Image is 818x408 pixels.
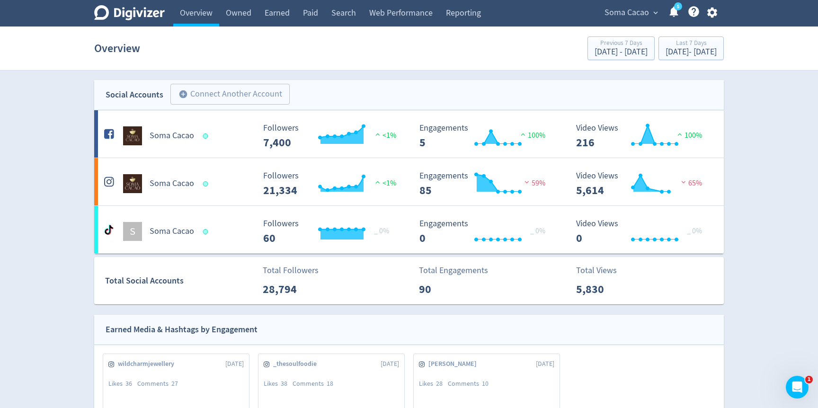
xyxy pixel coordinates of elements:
[150,178,194,189] h5: Soma Cacao
[571,124,713,149] svg: Video Views 216
[658,36,724,60] button: Last 7 Days[DATE]- [DATE]
[264,379,293,389] div: Likes
[571,171,713,196] svg: Video Views 5,614
[293,379,338,389] div: Comments
[125,379,132,388] span: 36
[436,379,443,388] span: 28
[163,85,290,105] a: Connect Another Account
[595,48,648,56] div: [DATE] - [DATE]
[428,359,482,369] span: [PERSON_NAME]
[94,158,724,205] a: Soma Cacao undefinedSoma Cacao Followers --- <1% Followers 21,334 Engagements 85 Engagements 85 5...
[203,133,211,139] span: Data last synced: 13 Aug 2025, 5:02am (AEST)
[448,379,494,389] div: Comments
[108,379,137,389] div: Likes
[530,226,545,236] span: _ 0%
[482,379,489,388] span: 10
[373,131,382,138] img: positive-performance.svg
[786,376,809,399] iframe: Intercom live chat
[203,229,211,234] span: Data last synced: 13 Aug 2025, 8:01am (AEST)
[203,181,211,186] span: Data last synced: 13 Aug 2025, 5:02am (AEST)
[123,126,142,145] img: Soma Cacao undefined
[651,9,660,17] span: expand_more
[419,264,488,277] p: Total Engagements
[106,323,258,337] div: Earned Media & Hashtags by Engagement
[605,5,649,20] span: Soma Cacao
[679,178,702,188] span: 65%
[518,131,545,140] span: 100%
[150,130,194,142] h5: Soma Cacao
[137,379,183,389] div: Comments
[374,226,389,236] span: _ 0%
[677,3,679,10] text: 5
[171,379,178,388] span: 27
[587,36,655,60] button: Previous 7 Days[DATE] - [DATE]
[571,219,713,244] svg: Video Views 0
[94,33,140,63] h1: Overview
[687,226,702,236] span: _ 0%
[522,178,532,186] img: negative-performance.svg
[106,88,163,102] div: Social Accounts
[273,359,322,369] span: _thesoulfoodie
[123,174,142,193] img: Soma Cacao undefined
[675,131,685,138] img: positive-performance.svg
[94,206,724,253] a: SSoma Cacao Followers --- _ 0% Followers 60 Engagements 0 Engagements 0 _ 0% Video Views 0 Video ...
[94,110,724,158] a: Soma Cacao undefinedSoma Cacao Followers --- <1% Followers 7,400 Engagements 5 Engagements 5 100%...
[679,178,688,186] img: negative-performance.svg
[674,2,682,10] a: 5
[419,379,448,389] div: Likes
[536,359,554,369] span: [DATE]
[327,379,333,388] span: 18
[601,5,660,20] button: Soma Cacao
[518,131,528,138] img: positive-performance.svg
[258,219,400,244] svg: Followers ---
[150,226,194,237] h5: Soma Cacao
[381,359,399,369] span: [DATE]
[805,376,813,383] span: 1
[576,281,631,298] p: 5,830
[178,89,188,99] span: add_circle
[263,264,319,277] p: Total Followers
[415,219,557,244] svg: Engagements 0
[373,131,396,140] span: <1%
[373,178,396,188] span: <1%
[281,379,287,388] span: 38
[225,359,244,369] span: [DATE]
[522,178,545,188] span: 59%
[666,40,717,48] div: Last 7 Days
[576,264,631,277] p: Total Views
[258,171,400,196] svg: Followers ---
[123,222,142,241] div: S
[666,48,717,56] div: [DATE] - [DATE]
[118,359,179,369] span: wildcharmjewellery
[170,84,290,105] button: Connect Another Account
[263,281,317,298] p: 28,794
[373,178,382,186] img: positive-performance.svg
[258,124,400,149] svg: Followers ---
[105,274,256,288] div: Total Social Accounts
[419,281,473,298] p: 90
[415,171,557,196] svg: Engagements 85
[595,40,648,48] div: Previous 7 Days
[415,124,557,149] svg: Engagements 5
[675,131,702,140] span: 100%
